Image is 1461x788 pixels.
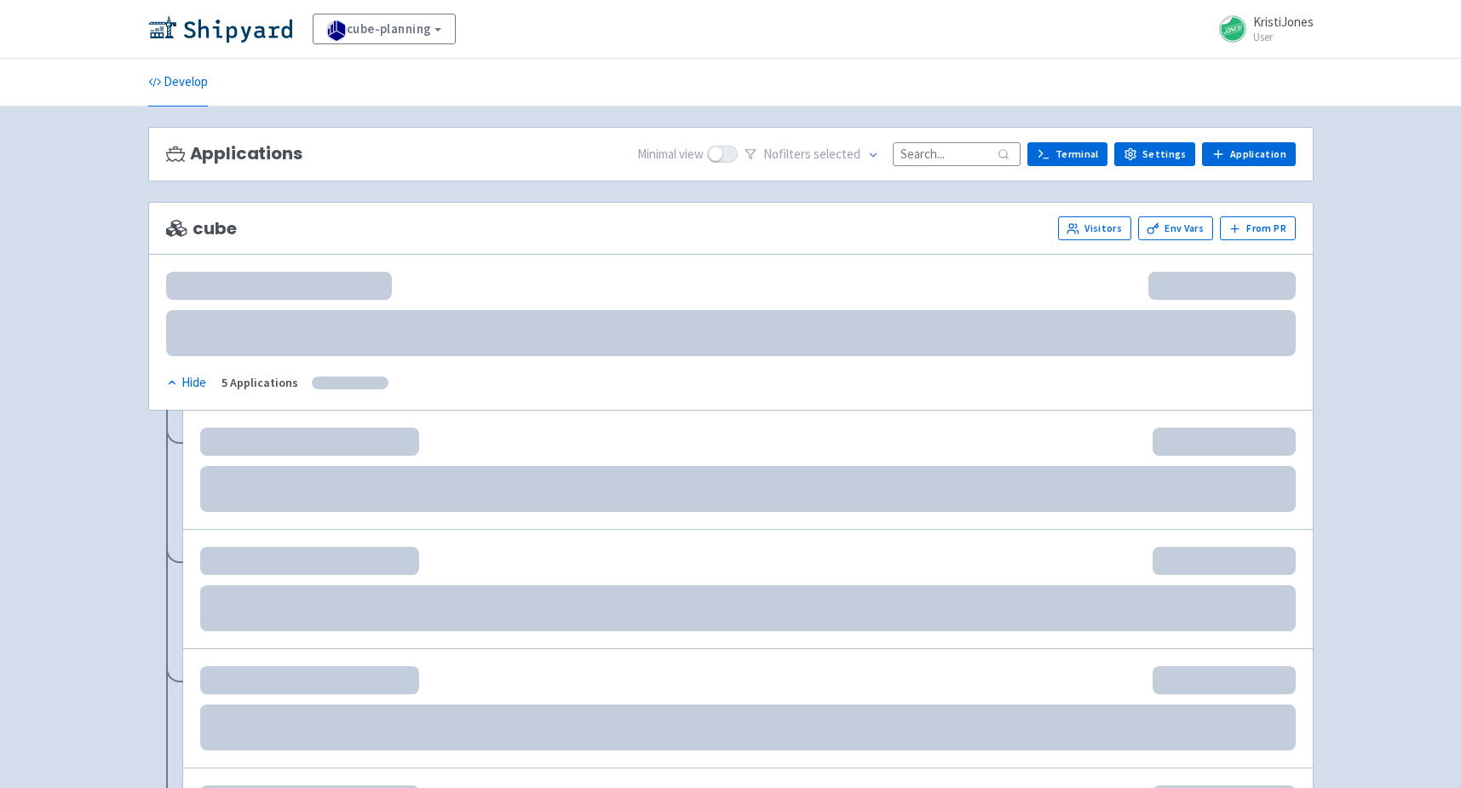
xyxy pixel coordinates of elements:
[814,146,860,162] span: selected
[1253,14,1314,30] span: KristiJones
[1220,216,1296,240] button: From PR
[166,373,206,393] div: Hide
[637,145,704,164] span: Minimal view
[166,219,237,239] span: cube
[893,142,1021,165] input: Search...
[313,14,456,44] a: cube-planning
[1058,216,1131,240] a: Visitors
[166,373,208,393] button: Hide
[1138,216,1213,240] a: Env Vars
[1027,142,1107,166] a: Terminal
[148,15,292,43] img: Shipyard logo
[763,145,860,164] span: No filter s
[166,144,302,164] h3: Applications
[148,59,208,106] a: Develop
[1209,15,1314,43] a: KristiJones User
[1114,142,1195,166] a: Settings
[1202,142,1295,166] a: Application
[1253,32,1314,43] small: User
[221,373,298,393] div: 5 Applications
